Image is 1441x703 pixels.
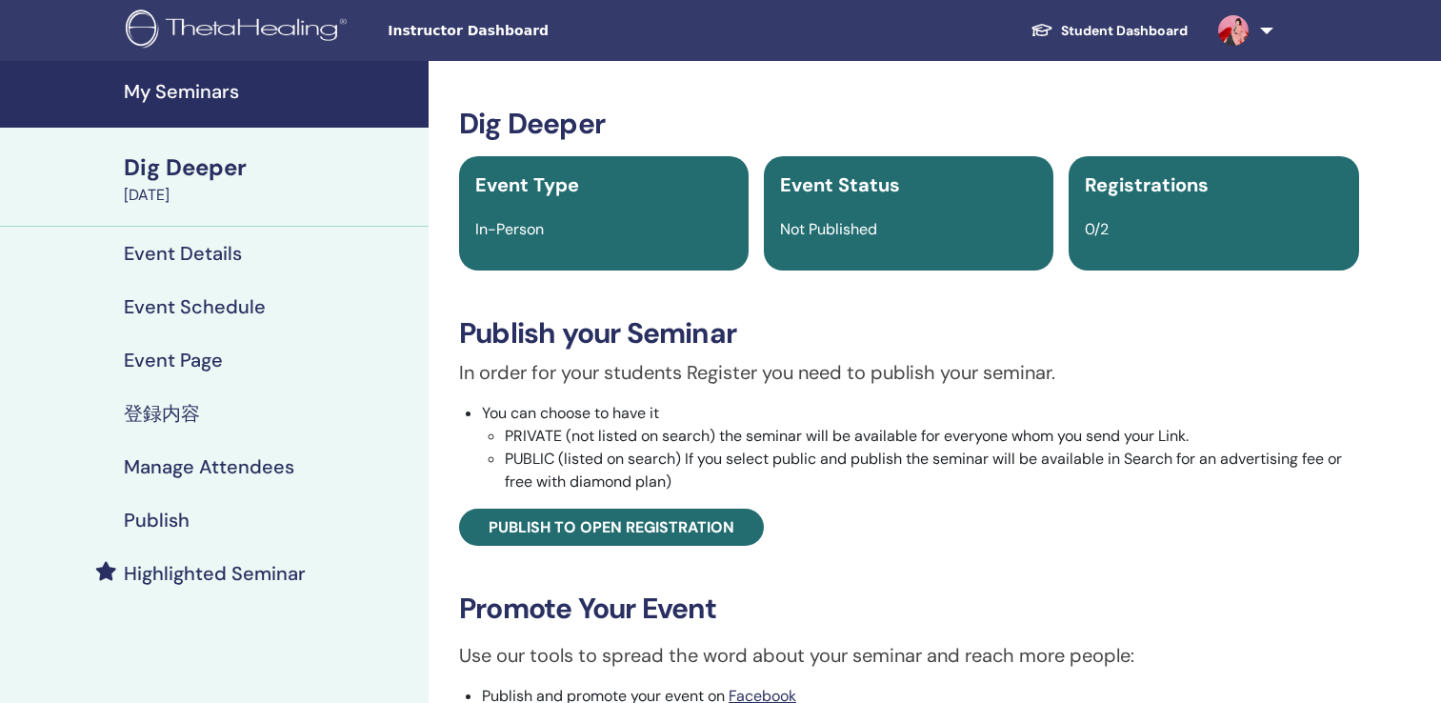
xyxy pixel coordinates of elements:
div: Dig Deeper [124,151,417,184]
a: Student Dashboard [1015,13,1203,49]
span: Instructor Dashboard [388,21,673,41]
li: PUBLIC (listed on search) If you select public and publish the seminar will be available in Searc... [505,448,1359,493]
h4: Highlighted Seminar [124,562,306,585]
h4: Publish [124,509,190,532]
h3: Dig Deeper [459,107,1359,141]
span: Registrations [1085,172,1209,197]
span: Not Published [780,219,877,239]
h4: Event Schedule [124,295,266,318]
span: 0/2 [1085,219,1109,239]
font: Student Dashboard [1061,22,1188,39]
a: Dig Deeper[DATE] [112,151,429,207]
p: Use our tools to spread the word about your seminar and reach more people: [459,641,1359,670]
h4: Event Details [124,242,242,265]
img: default.jpg [1218,15,1249,46]
h4: Event Page [124,349,223,372]
font: You can choose to have it [482,403,659,423]
h3: Promote Your Event [459,592,1359,626]
img: graduation-cap-white.svg [1031,22,1053,38]
li: PRIVATE (not listed on search) the seminar will be available for everyone whom you send your Link. [505,425,1359,448]
span: Publish to open registration [489,517,734,537]
span: Event Status [780,172,900,197]
h4: 登録内容 [124,402,200,425]
div: [DATE] [124,184,417,207]
a: Publish to open registration [459,509,764,546]
h4: Manage Attendees [124,455,294,478]
span: In-Person [475,219,544,239]
h3: Publish your Seminar [459,316,1359,351]
h4: My Seminars [124,80,417,103]
img: logo.png [126,10,353,52]
span: Event Type [475,172,579,197]
p: In order for your students Register you need to publish your seminar. [459,358,1359,387]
